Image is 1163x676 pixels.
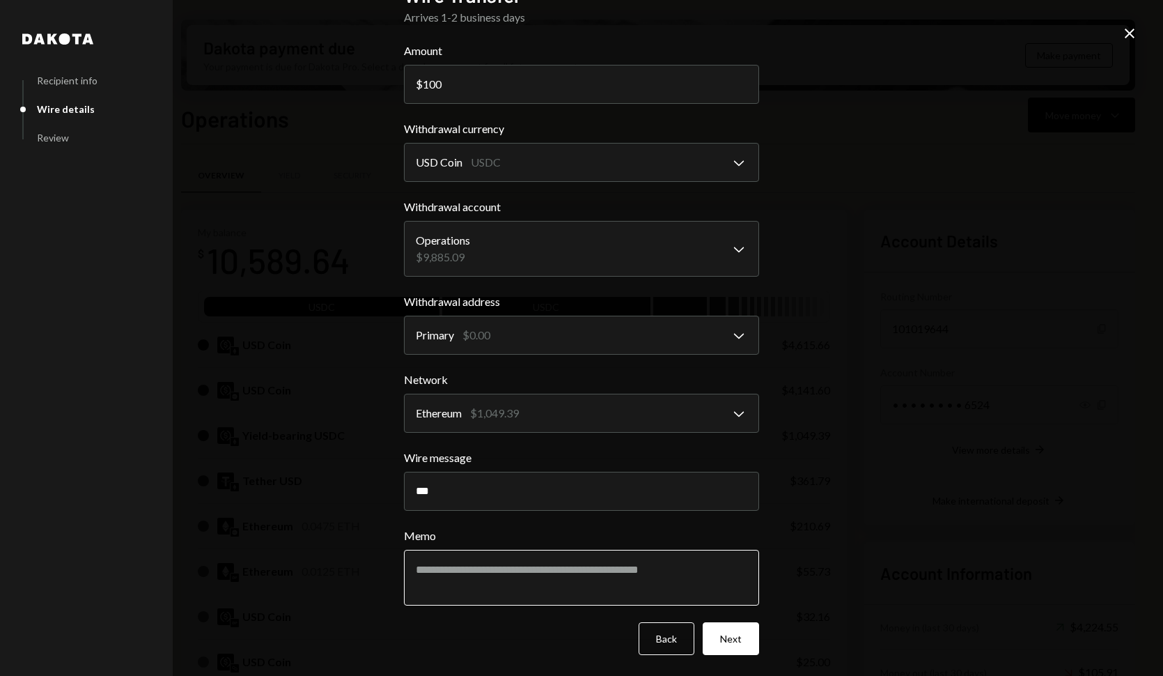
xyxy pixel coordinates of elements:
[462,327,490,344] div: $0.00
[404,450,759,466] label: Wire message
[404,394,759,433] button: Network
[404,221,759,277] button: Withdrawal account
[404,143,759,182] button: Withdrawal currency
[404,199,759,215] label: Withdrawal account
[470,405,519,422] div: $1,049.39
[404,121,759,137] label: Withdrawal currency
[404,293,759,310] label: Withdrawal address
[404,528,759,544] label: Memo
[404,9,759,26] div: Arrives 1-2 business days
[703,622,759,655] button: Next
[471,154,501,171] div: USDC
[404,316,759,355] button: Withdrawal address
[37,103,95,115] div: Wire details
[37,75,97,86] div: Recipient info
[639,622,694,655] button: Back
[416,77,423,91] div: $
[404,371,759,388] label: Network
[404,65,759,104] input: 0.00
[404,43,759,59] label: Amount
[37,132,69,144] div: Review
